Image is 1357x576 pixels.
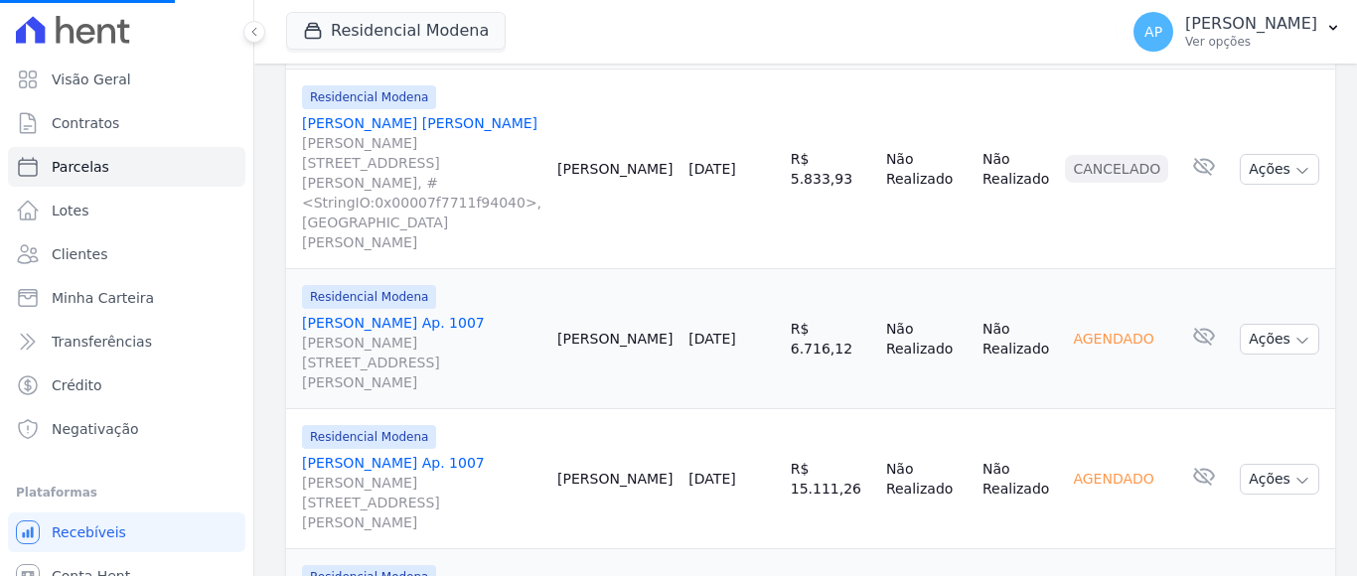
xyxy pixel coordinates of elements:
[783,269,878,409] td: R$ 6.716,12
[52,201,89,220] span: Lotes
[1185,14,1317,34] p: [PERSON_NAME]
[52,332,152,352] span: Transferências
[8,365,245,405] a: Crédito
[1065,325,1161,353] div: Agendado
[286,12,506,50] button: Residencial Modena
[52,288,154,308] span: Minha Carteira
[878,409,975,549] td: Não Realizado
[549,70,680,269] td: [PERSON_NAME]
[8,322,245,361] a: Transferências
[549,409,680,549] td: [PERSON_NAME]
[1240,464,1319,495] button: Ações
[8,512,245,552] a: Recebíveis
[975,409,1057,549] td: Não Realizado
[52,375,102,395] span: Crédito
[975,269,1057,409] td: Não Realizado
[783,70,878,269] td: R$ 5.833,93
[8,409,245,449] a: Negativação
[8,103,245,143] a: Contratos
[302,333,541,392] span: [PERSON_NAME][STREET_ADDRESS][PERSON_NAME]
[8,234,245,274] a: Clientes
[52,157,109,177] span: Parcelas
[52,419,139,439] span: Negativação
[878,70,975,269] td: Não Realizado
[302,313,541,392] a: [PERSON_NAME] Ap. 1007[PERSON_NAME][STREET_ADDRESS][PERSON_NAME]
[52,244,107,264] span: Clientes
[52,70,131,89] span: Visão Geral
[302,425,436,449] span: Residencial Modena
[549,269,680,409] td: [PERSON_NAME]
[302,473,541,532] span: [PERSON_NAME][STREET_ADDRESS][PERSON_NAME]
[1065,155,1168,183] div: Cancelado
[1185,34,1317,50] p: Ver opções
[8,191,245,230] a: Lotes
[1118,4,1357,60] button: AP [PERSON_NAME] Ver opções
[302,285,436,309] span: Residencial Modena
[8,60,245,99] a: Visão Geral
[52,113,119,133] span: Contratos
[302,453,541,532] a: [PERSON_NAME] Ap. 1007[PERSON_NAME][STREET_ADDRESS][PERSON_NAME]
[1144,25,1162,39] span: AP
[302,85,436,109] span: Residencial Modena
[688,471,735,487] a: [DATE]
[302,113,541,252] a: [PERSON_NAME] [PERSON_NAME][PERSON_NAME][STREET_ADDRESS][PERSON_NAME], #<StringIO:0x00007f7711f94...
[975,70,1057,269] td: Não Realizado
[1240,154,1319,185] button: Ações
[8,147,245,187] a: Parcelas
[16,481,237,504] div: Plataformas
[878,269,975,409] td: Não Realizado
[8,278,245,318] a: Minha Carteira
[688,331,735,347] a: [DATE]
[1240,324,1319,355] button: Ações
[302,133,541,252] span: [PERSON_NAME][STREET_ADDRESS][PERSON_NAME], #<StringIO:0x00007f7711f94040>, [GEOGRAPHIC_DATA][PER...
[1065,465,1161,493] div: Agendado
[688,161,735,177] a: [DATE]
[783,409,878,549] td: R$ 15.111,26
[52,522,126,542] span: Recebíveis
